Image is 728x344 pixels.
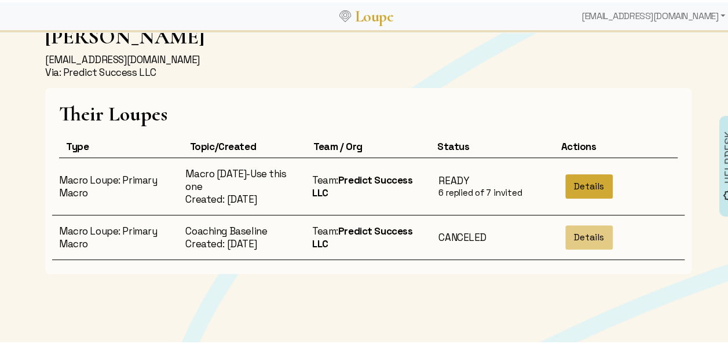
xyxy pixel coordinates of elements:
[351,3,397,25] a: Loupe
[178,222,305,248] div: Coaching Baseline Created: [DATE]
[59,100,678,123] h1: Their Loupes
[554,138,678,151] div: Actions
[38,23,698,46] h1: [PERSON_NAME]
[565,223,613,247] button: Details
[38,51,698,76] p: [EMAIL_ADDRESS][DOMAIN_NAME] Via: Predict Success LLC
[312,222,412,248] strong: Predict Success LLC
[305,222,431,248] div: Team:
[438,172,551,185] div: READY
[430,138,554,151] div: Status
[183,138,307,151] div: Topic/Created
[565,172,613,196] button: Details
[52,171,178,197] div: Macro Loupe: Primary Macro
[438,185,551,196] div: 6 replied of 7 invited
[438,229,551,241] div: CANCELED
[52,222,178,248] div: Macro Loupe: Primary Macro
[305,171,431,197] div: Team:
[178,165,305,203] div: Macro [DATE]-Use this one Created: [DATE]
[59,138,183,151] div: Type
[339,8,351,20] img: Loupe Logo
[312,171,412,197] strong: Predict Success LLC
[306,138,430,151] div: Team / Org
